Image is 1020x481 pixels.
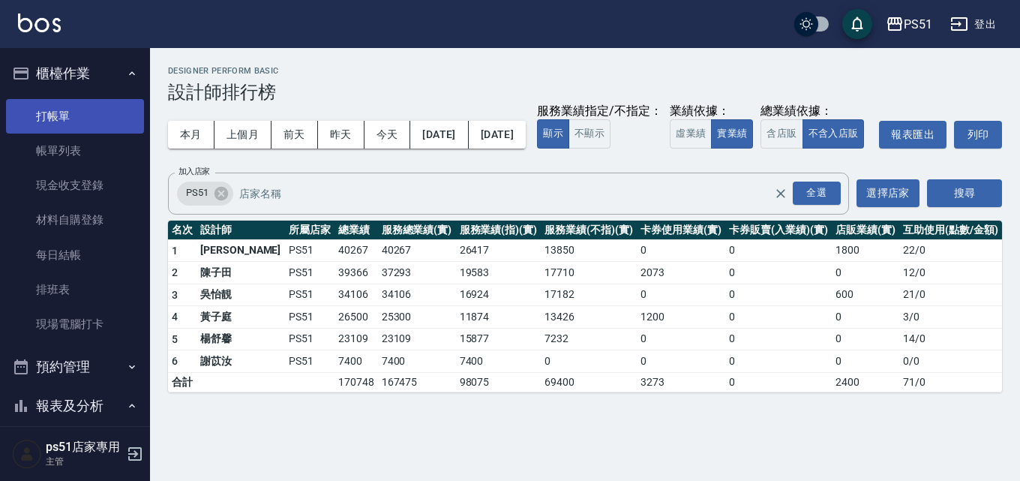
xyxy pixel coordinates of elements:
[725,328,832,350] td: 0
[856,179,919,207] button: 選擇店家
[456,350,541,373] td: 7400
[172,333,178,345] span: 5
[637,284,725,306] td: 0
[172,245,178,257] span: 1
[541,350,637,373] td: 0
[832,284,899,306] td: 600
[842,9,872,39] button: save
[760,104,871,119] div: 總業績依據：
[793,182,841,205] div: 全選
[378,372,456,392] td: 167475
[378,262,456,284] td: 37293
[168,121,214,149] button: 本月
[832,372,899,392] td: 2400
[880,9,938,40] button: PS51
[168,372,196,392] td: 合計
[541,284,637,306] td: 17182
[456,221,541,240] th: 服務業績(指)(實)
[271,121,318,149] button: 前天
[285,284,334,306] td: PS51
[334,221,378,240] th: 總業績
[285,239,334,262] td: PS51
[899,306,1002,329] td: 3 / 0
[6,54,144,93] button: 櫃檯作業
[214,121,271,149] button: 上個月
[285,262,334,284] td: PS51
[456,328,541,350] td: 15877
[378,328,456,350] td: 23109
[725,372,832,392] td: 0
[378,350,456,373] td: 7400
[6,134,144,168] a: 帳單列表
[196,284,285,306] td: 吳怡靚
[541,306,637,329] td: 13426
[541,221,637,240] th: 服務業績(不指)(實)
[318,121,364,149] button: 昨天
[637,221,725,240] th: 卡券使用業績(實)
[168,221,1002,392] table: a dense table
[802,119,865,149] button: 不含入店販
[378,239,456,262] td: 40267
[899,328,1002,350] td: 14 / 0
[832,328,899,350] td: 0
[637,328,725,350] td: 0
[670,119,712,149] button: 虛業績
[670,104,753,119] div: 業績依據：
[177,185,217,200] span: PS51
[18,14,61,32] img: Logo
[172,311,178,323] span: 4
[456,284,541,306] td: 16924
[637,306,725,329] td: 1200
[725,350,832,373] td: 0
[196,262,285,284] td: 陳子田
[285,306,334,329] td: PS51
[899,239,1002,262] td: 22 / 0
[285,328,334,350] td: PS51
[725,284,832,306] td: 0
[879,121,946,149] button: 報表匯出
[637,372,725,392] td: 3273
[6,238,144,272] a: 每日結帳
[927,179,1002,207] button: 搜尋
[541,262,637,284] td: 17710
[456,372,541,392] td: 98075
[196,350,285,373] td: 謝苡汝
[725,221,832,240] th: 卡券販賣(入業績)(實)
[456,262,541,284] td: 19583
[334,306,378,329] td: 26500
[177,182,233,206] div: PS51
[285,350,334,373] td: PS51
[456,239,541,262] td: 26417
[944,11,1002,38] button: 登出
[410,121,468,149] button: [DATE]
[172,289,178,301] span: 3
[334,350,378,373] td: 7400
[899,221,1002,240] th: 互助使用(點數/金額)
[541,328,637,350] td: 7232
[6,99,144,134] a: 打帳單
[378,306,456,329] td: 25300
[541,239,637,262] td: 13850
[832,350,899,373] td: 0
[6,203,144,237] a: 材料自購登錄
[6,272,144,307] a: 排班表
[12,439,42,469] img: Person
[196,221,285,240] th: 設計師
[637,239,725,262] td: 0
[334,262,378,284] td: 39366
[334,239,378,262] td: 40267
[6,307,144,341] a: 現場電腦打卡
[637,262,725,284] td: 2073
[6,386,144,425] button: 報表及分析
[285,221,334,240] th: 所屬店家
[168,221,196,240] th: 名次
[334,372,378,392] td: 170748
[790,179,844,208] button: Open
[568,119,610,149] button: 不顯示
[46,455,122,468] p: 主管
[832,239,899,262] td: 1800
[168,66,1002,76] h2: Designer Perform Basic
[725,239,832,262] td: 0
[899,350,1002,373] td: 0 / 0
